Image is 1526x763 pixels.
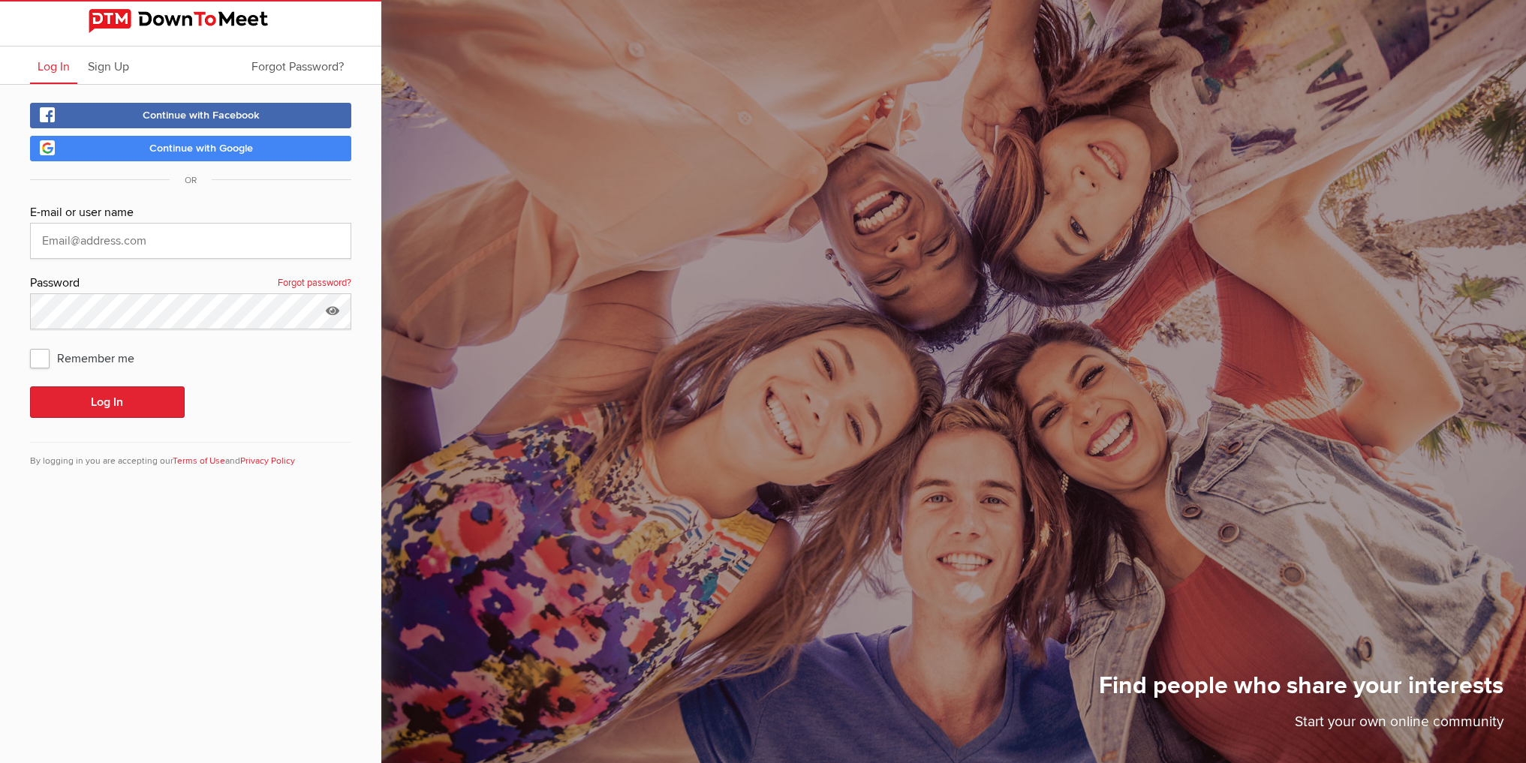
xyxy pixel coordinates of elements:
[30,386,185,418] button: Log In
[88,59,129,74] span: Sign Up
[30,47,77,84] a: Log In
[30,274,351,293] div: Password
[30,203,351,223] div: E-mail or user name
[1099,711,1503,740] p: Start your own online community
[30,103,351,128] a: Continue with Facebook
[38,59,70,74] span: Log In
[149,142,253,155] span: Continue with Google
[143,109,260,122] span: Continue with Facebook
[173,455,225,467] a: Terms of Use
[89,9,293,33] img: DownToMeet
[30,442,351,468] div: By logging in you are accepting our and
[244,47,351,84] a: Forgot Password?
[1099,671,1503,711] h1: Find people who share your interests
[30,344,149,371] span: Remember me
[240,455,295,467] a: Privacy Policy
[30,136,351,161] a: Continue with Google
[278,274,351,293] a: Forgot password?
[251,59,344,74] span: Forgot Password?
[80,47,137,84] a: Sign Up
[170,175,212,186] span: OR
[30,223,351,259] input: Email@address.com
